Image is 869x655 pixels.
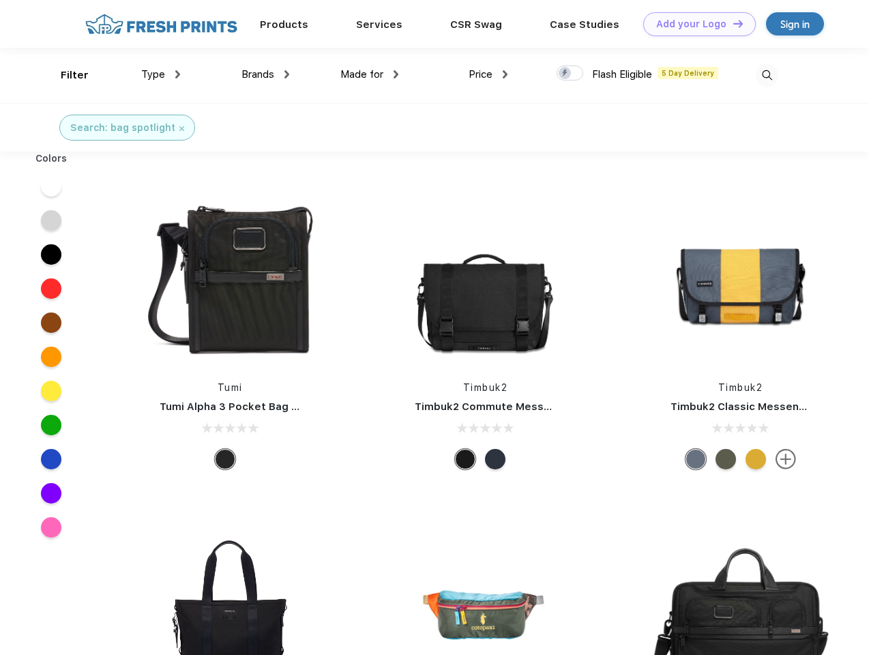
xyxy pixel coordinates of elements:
img: func=resize&h=266 [650,186,831,367]
a: Products [260,18,308,31]
img: more.svg [776,449,796,469]
img: dropdown.png [394,70,398,78]
img: fo%20logo%202.webp [81,12,241,36]
a: Sign in [766,12,824,35]
div: Add your Logo [656,18,726,30]
img: func=resize&h=266 [394,186,576,367]
img: DT [733,20,743,27]
div: Filter [61,68,89,83]
span: Flash Eligible [592,68,652,81]
div: Eco Army [716,449,736,469]
img: filter_cancel.svg [179,126,184,131]
span: 5 Day Delivery [658,67,718,79]
span: Made for [340,68,383,81]
a: Tumi Alpha 3 Pocket Bag Small [160,401,319,413]
a: Tumi [218,382,243,393]
img: func=resize&h=266 [139,186,321,367]
div: Eco Nautical [485,449,505,469]
div: Eco Lightbeam [686,449,706,469]
span: Brands [241,68,274,81]
span: Price [469,68,492,81]
span: Type [141,68,165,81]
div: Sign in [780,16,810,32]
a: Timbuk2 Classic Messenger Bag [671,401,840,413]
div: Search: bag spotlight [70,121,175,135]
a: Timbuk2 [463,382,508,393]
div: Colors [25,151,78,166]
img: dropdown.png [503,70,507,78]
img: dropdown.png [284,70,289,78]
a: Timbuk2 [718,382,763,393]
div: Black [215,449,235,469]
div: Eco Amber [746,449,766,469]
a: Timbuk2 Commute Messenger Bag [415,401,598,413]
div: Eco Black [455,449,475,469]
img: dropdown.png [175,70,180,78]
img: desktop_search.svg [756,64,778,87]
